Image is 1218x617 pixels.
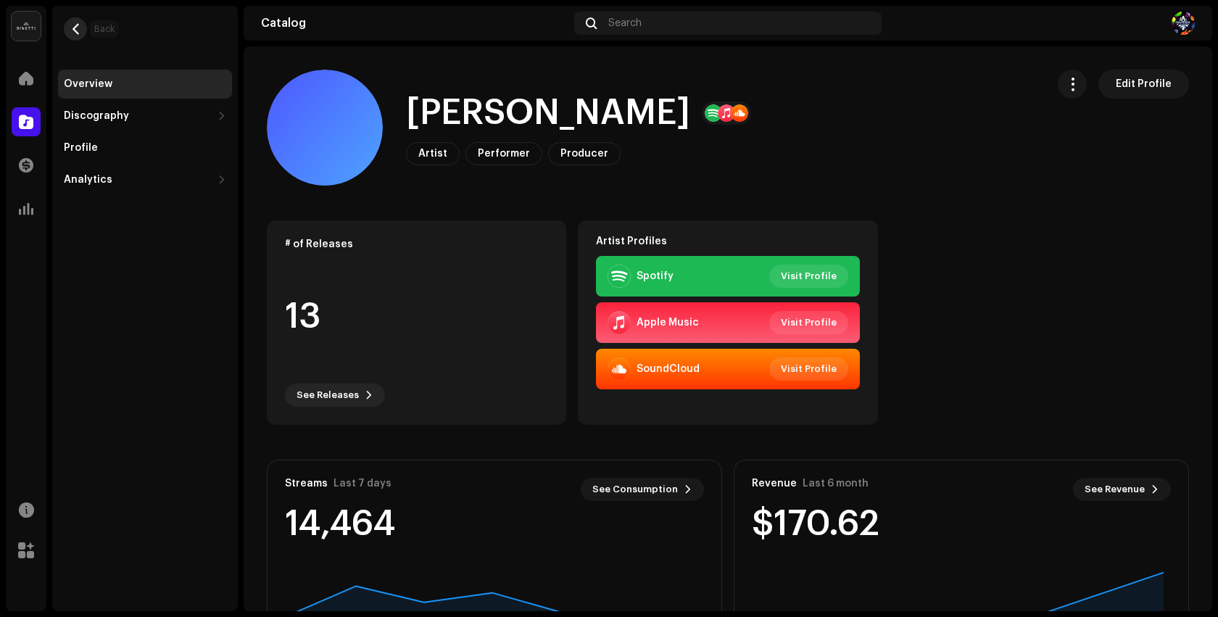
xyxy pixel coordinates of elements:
re-m-nav-item: Overview [58,70,232,99]
div: SoundCloud [637,363,700,375]
button: Visit Profile [769,265,848,288]
div: Profile [64,142,98,154]
span: See Consumption [592,475,678,504]
span: Artist [418,149,447,159]
span: Visit Profile [781,355,837,384]
span: See Revenue [1085,475,1145,504]
re-m-nav-item: Profile [58,133,232,162]
div: Discography [64,110,129,122]
div: Last 7 days [333,478,391,489]
re-m-nav-dropdown: Discography [58,102,232,131]
button: Edit Profile [1098,70,1189,99]
div: Apple Music [637,317,699,328]
re-m-nav-dropdown: Analytics [58,165,232,194]
span: Search [608,17,642,29]
div: Analytics [64,174,112,186]
span: Visit Profile [781,308,837,337]
div: Streams [285,478,328,489]
re-o-card-data: # of Releases [267,220,566,425]
button: See Revenue [1073,478,1171,501]
button: See Consumption [581,478,704,501]
img: 32d11372-73fd-4773-9c5e-301d59582d8a [1172,12,1195,35]
span: Visit Profile [781,262,837,291]
img: 02a7c2d3-3c89-4098-b12f-2ff2945c95ee [12,12,41,41]
div: # of Releases [285,239,548,250]
button: Visit Profile [769,311,848,334]
span: Edit Profile [1116,70,1172,99]
div: Catalog [261,17,568,29]
button: See Releases [285,384,385,407]
strong: Artist Profiles [596,236,667,247]
button: Visit Profile [769,357,848,381]
div: Spotify [637,270,674,282]
span: See Releases [297,381,359,410]
div: Revenue [752,478,797,489]
h1: [PERSON_NAME] [406,90,690,136]
div: Last 6 month [803,478,869,489]
div: Overview [64,78,112,90]
span: Performer [478,149,530,159]
span: Producer [560,149,608,159]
